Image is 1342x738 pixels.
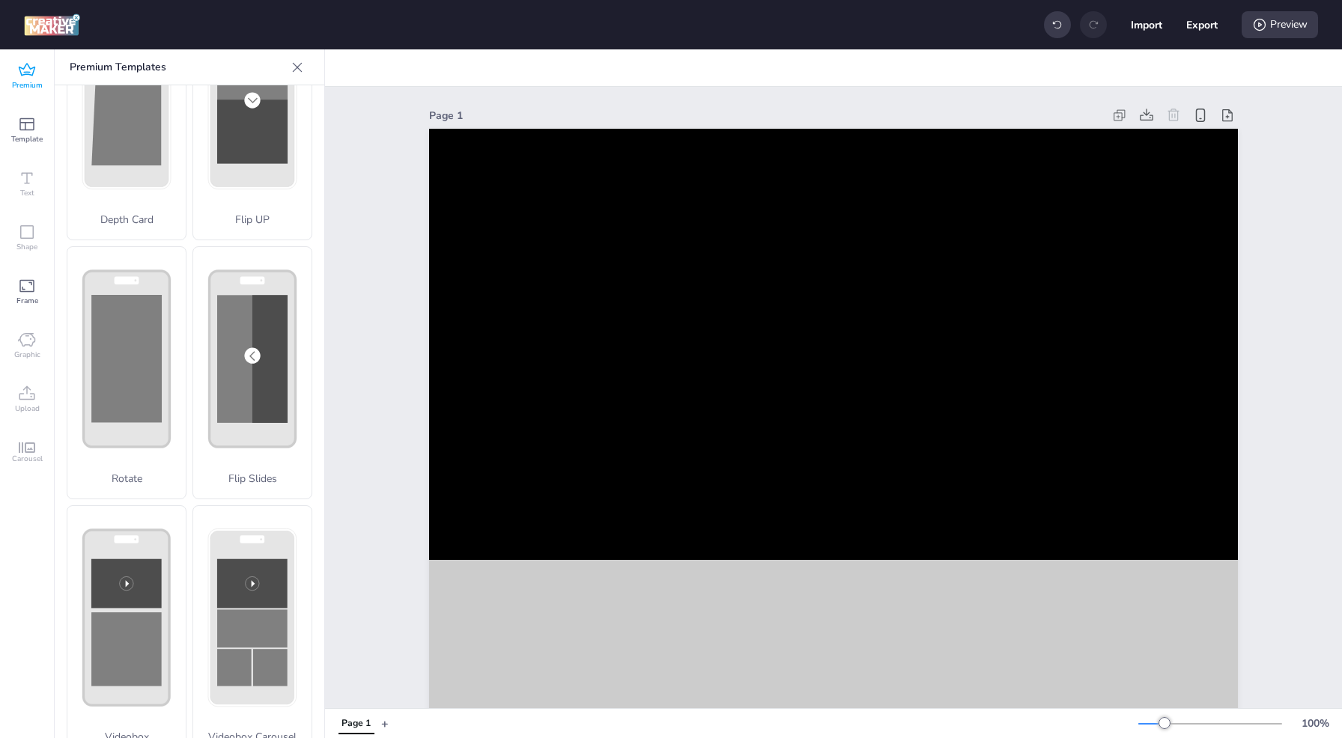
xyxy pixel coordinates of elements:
button: Import [1131,9,1162,40]
span: Graphic [14,349,40,361]
div: Page 1 [341,717,371,731]
span: Carousel [12,453,43,465]
div: 100 % [1297,716,1333,731]
span: Frame [16,295,38,307]
span: Premium [12,79,43,91]
button: + [381,710,389,737]
div: Tabs [331,710,381,737]
p: Flip Slides [193,471,312,487]
span: Shape [16,241,37,253]
div: Preview [1242,11,1318,38]
span: Text [20,187,34,199]
p: Depth Card [67,212,186,228]
p: Premium Templates [70,49,285,85]
div: Page 1 [429,108,1103,123]
button: Export [1186,9,1218,40]
p: Flip UP [193,212,312,228]
p: Rotate [67,471,186,487]
img: logo Creative Maker [24,13,80,36]
span: Template [11,133,43,145]
span: Upload [15,403,40,415]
